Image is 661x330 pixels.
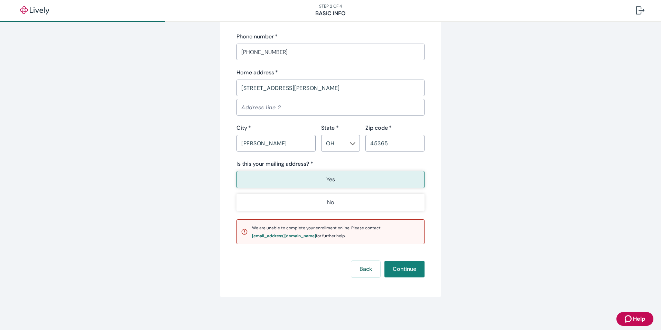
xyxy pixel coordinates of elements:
[326,175,335,184] p: Yes
[236,81,425,95] input: Address line 1
[323,138,346,148] input: --
[252,234,316,238] div: [EMAIL_ADDRESS][DOMAIN_NAME]
[365,124,392,132] label: Zip code
[350,141,355,146] svg: Chevron icon
[321,124,339,132] label: State *
[327,198,334,207] p: No
[15,6,54,15] img: Lively
[236,160,313,168] label: Is this your mailing address? *
[252,225,381,239] span: We are unable to complete your enrollment online. Please contact for further help.
[351,261,380,277] button: Back
[236,136,316,150] input: City
[236,68,278,77] label: Home address
[236,171,425,188] button: Yes
[616,312,653,326] button: Zendesk support iconHelp
[633,315,645,323] span: Help
[236,45,425,59] input: (555) 555-5555
[236,100,425,114] input: Address line 2
[349,140,356,147] button: Open
[625,315,633,323] svg: Zendesk support icon
[236,194,425,211] button: No
[365,136,425,150] input: Zip code
[236,124,251,132] label: City
[252,234,316,238] a: support email
[384,261,425,277] button: Continue
[631,2,650,19] button: Log out
[236,33,278,41] label: Phone number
